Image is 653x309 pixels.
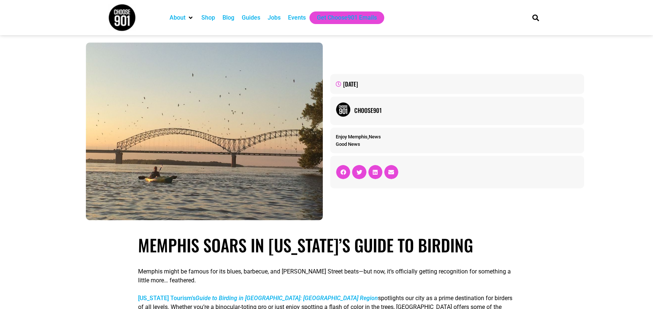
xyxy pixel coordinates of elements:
[222,13,234,22] a: Blog
[336,134,368,140] a: Enjoy Memphis
[166,11,198,24] div: About
[317,13,377,22] a: Get Choose901 Emails
[352,165,366,179] div: Share on twitter
[138,295,378,302] a: [US_STATE] Tourism’sGuide to Birding in [GEOGRAPHIC_DATA]: [GEOGRAPHIC_DATA] Region
[170,13,185,22] a: About
[242,13,260,22] a: Guides
[354,106,579,115] a: Choose901
[138,235,515,255] h1: Memphis Soars in [US_STATE]’s Guide to Birding
[384,165,398,179] div: Share on email
[369,134,381,140] a: News
[195,295,378,302] em: Guide to Birding in [GEOGRAPHIC_DATA]: [GEOGRAPHIC_DATA] Region
[343,80,358,88] time: [DATE]
[336,102,351,117] img: Picture of Choose901
[86,43,323,220] img: A person kayaking on the Memphis river at sunset with a large arched bridge in the background and...
[530,11,542,24] div: Search
[336,141,360,147] a: Good News
[138,267,515,285] p: Memphis might be famous for its blues, barbecue, and [PERSON_NAME] Street beats—but now, it’s off...
[336,165,350,179] div: Share on facebook
[268,13,281,22] a: Jobs
[288,13,306,22] a: Events
[201,13,215,22] a: Shop
[368,165,382,179] div: Share on linkedin
[336,134,381,140] span: ,
[166,11,520,24] nav: Main nav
